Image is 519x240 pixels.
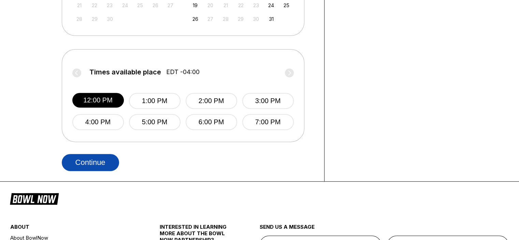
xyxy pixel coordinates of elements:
div: Not available Monday, October 27th, 2025 [206,14,215,24]
span: Times available place [89,68,161,76]
div: Not available Monday, September 29th, 2025 [90,14,99,24]
div: Not available Thursday, September 25th, 2025 [135,1,145,10]
div: Not available Wednesday, October 22nd, 2025 [236,1,245,10]
div: about [10,224,135,234]
div: Choose Saturday, October 25th, 2025 [282,1,291,10]
button: Continue [62,154,119,171]
button: 6:00 PM [186,114,237,130]
div: Not available Friday, September 26th, 2025 [151,1,160,10]
button: 1:00 PM [129,93,181,109]
div: Not available Saturday, September 27th, 2025 [166,1,175,10]
div: Not available Tuesday, September 30th, 2025 [105,14,114,24]
button: 2:00 PM [186,93,237,109]
div: Choose Sunday, October 26th, 2025 [191,14,200,24]
button: 4:00 PM [72,114,124,130]
div: Not available Tuesday, October 21st, 2025 [221,1,230,10]
button: 5:00 PM [129,114,181,130]
div: Choose Friday, October 31st, 2025 [266,14,276,24]
button: 7:00 PM [242,114,294,130]
div: Not available Wednesday, September 24th, 2025 [120,1,130,10]
div: Not available Tuesday, September 23rd, 2025 [105,1,114,10]
div: Not available Monday, September 22nd, 2025 [90,1,99,10]
div: Not available Wednesday, October 29th, 2025 [236,14,245,24]
div: Not available Sunday, September 28th, 2025 [75,14,84,24]
div: Not available Sunday, September 21st, 2025 [75,1,84,10]
div: Not available Thursday, October 30th, 2025 [251,14,261,24]
button: 3:00 PM [242,93,294,109]
div: Not available Monday, October 20th, 2025 [206,1,215,10]
div: send us a message [259,224,509,236]
div: Not available Thursday, October 23rd, 2025 [251,1,261,10]
div: Choose Friday, October 24th, 2025 [266,1,276,10]
div: Choose Sunday, October 19th, 2025 [191,1,200,10]
span: EDT -04:00 [166,68,200,76]
div: Not available Tuesday, October 28th, 2025 [221,14,230,24]
button: 12:00 PM [72,93,124,108]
